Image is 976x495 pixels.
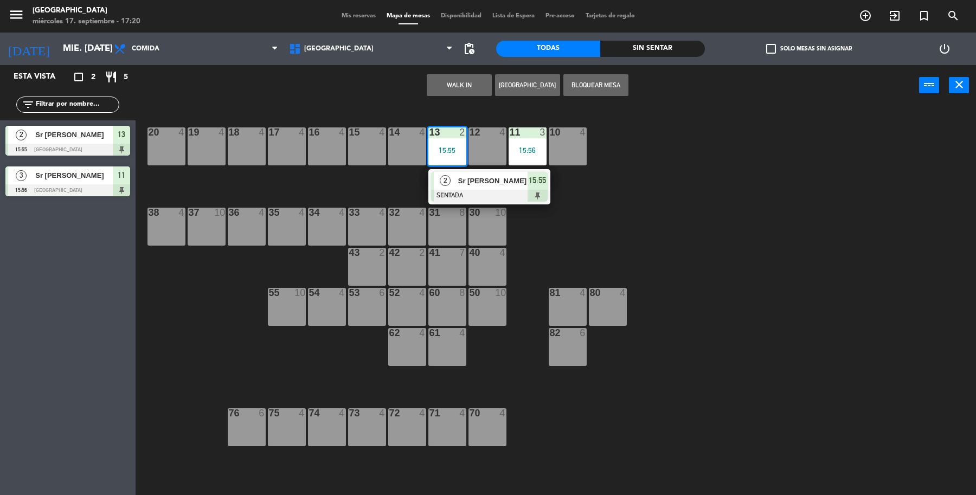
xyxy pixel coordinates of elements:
i: add_circle_outline [859,9,872,22]
div: 6 [580,328,586,338]
div: 32 [389,208,390,217]
i: menu [8,7,24,23]
i: crop_square [72,70,85,83]
div: 43 [349,248,350,258]
div: 6 [259,408,265,418]
span: 15:55 [529,174,546,187]
div: 4 [419,127,426,137]
i: exit_to_app [888,9,901,22]
div: 4 [339,408,345,418]
label: Solo mesas sin asignar [766,44,852,54]
span: Sr [PERSON_NAME] [35,170,113,181]
div: 10 [495,208,506,217]
div: 4 [580,288,586,298]
div: 4 [419,328,426,338]
div: 4 [499,248,506,258]
div: 55 [269,288,269,298]
span: Reserva especial [909,7,939,25]
div: 33 [349,208,350,217]
i: restaurant [105,70,118,83]
span: 2 [16,130,27,140]
span: Mis reservas [336,13,381,19]
button: power_input [919,77,939,93]
div: 4 [259,208,265,217]
div: Sin sentar [600,41,704,57]
div: 4 [178,208,185,217]
span: 2 [91,71,95,83]
span: 13 [118,128,125,141]
span: [GEOGRAPHIC_DATA] [304,45,374,53]
div: 6 [379,288,386,298]
div: [GEOGRAPHIC_DATA] [33,5,140,16]
div: 4 [459,328,466,338]
div: 74 [309,408,310,418]
div: Todas [496,41,600,57]
span: 5 [124,71,128,83]
div: 10 [294,288,305,298]
div: 8 [459,288,466,298]
button: [GEOGRAPHIC_DATA] [495,74,560,96]
div: 4 [419,208,426,217]
div: 53 [349,288,350,298]
span: Sr [PERSON_NAME] [35,129,113,140]
div: Esta vista [5,70,78,83]
i: power_settings_new [938,42,951,55]
span: RESERVAR MESA [851,7,880,25]
div: 4 [580,127,586,137]
div: 52 [389,288,390,298]
div: 8 [459,208,466,217]
div: 4 [419,288,426,298]
span: Mapa de mesas [381,13,435,19]
div: 54 [309,288,310,298]
div: 16 [309,127,310,137]
div: 73 [349,408,350,418]
button: Bloquear Mesa [563,74,628,96]
span: Sr [PERSON_NAME] [458,175,528,187]
span: WALK IN [880,7,909,25]
input: Filtrar por nombre... [35,99,119,111]
div: 4 [339,288,345,298]
div: 15 [349,127,350,137]
div: 4 [299,408,305,418]
div: 4 [339,127,345,137]
div: 17 [269,127,269,137]
div: 2 [379,248,386,258]
div: 4 [299,127,305,137]
span: 2 [440,175,451,186]
i: filter_list [22,98,35,111]
div: 10 [214,208,225,217]
div: 2 [459,127,466,137]
i: close [953,78,966,91]
div: 4 [379,408,386,418]
div: 2 [419,248,426,258]
span: pending_actions [463,42,476,55]
div: 4 [499,127,506,137]
div: 4 [620,288,626,298]
div: 4 [259,127,265,137]
div: 14 [389,127,390,137]
span: BUSCAR [939,7,968,25]
div: 34 [309,208,310,217]
div: 42 [389,248,390,258]
div: 62 [389,328,390,338]
span: 11 [118,169,125,182]
span: Disponibilidad [435,13,487,19]
div: 4 [459,408,466,418]
div: 75 [269,408,269,418]
i: search [947,9,960,22]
